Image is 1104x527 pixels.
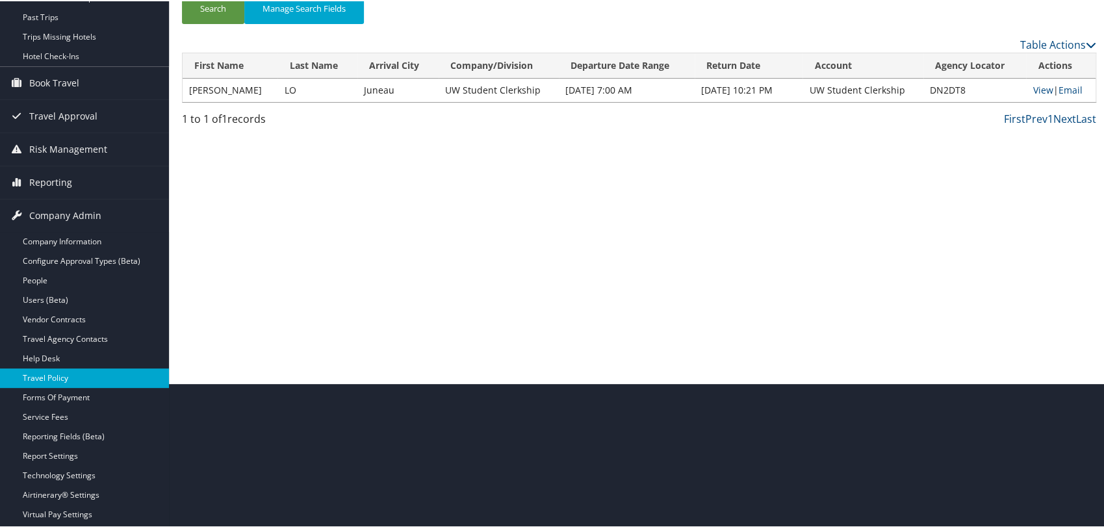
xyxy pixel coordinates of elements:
td: [PERSON_NAME] [183,77,277,101]
a: 1 [1047,110,1053,125]
span: Reporting [29,165,72,198]
a: First [1004,110,1025,125]
a: Table Actions [1020,36,1096,51]
th: Company/Division [439,52,559,77]
td: | [1026,77,1096,101]
th: Agency Locator: activate to sort column ascending [923,52,1027,77]
th: First Name: activate to sort column ascending [183,52,277,77]
td: Juneau [357,77,439,101]
th: Arrival City: activate to sort column ascending [357,52,439,77]
th: Last Name: activate to sort column ascending [277,52,357,77]
td: [DATE] 10:21 PM [695,77,802,101]
th: Departure Date Range: activate to sort column ascending [559,52,695,77]
a: Last [1076,110,1096,125]
span: 1 [222,110,227,125]
th: Account: activate to sort column ascending [802,52,923,77]
td: [DATE] 7:00 AM [559,77,695,101]
td: LO [277,77,357,101]
th: Return Date: activate to sort column ascending [695,52,802,77]
span: Company Admin [29,198,101,231]
span: Risk Management [29,132,107,164]
td: UW Student Clerkship [439,77,559,101]
a: Prev [1025,110,1047,125]
div: 1 to 1 of records [182,110,396,132]
th: Actions [1026,52,1096,77]
td: DN2DT8 [923,77,1027,101]
td: UW Student Clerkship [802,77,923,101]
a: Email [1058,83,1082,95]
span: Book Travel [29,66,79,98]
span: Travel Approval [29,99,97,131]
a: Next [1053,110,1076,125]
a: View [1033,83,1053,95]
